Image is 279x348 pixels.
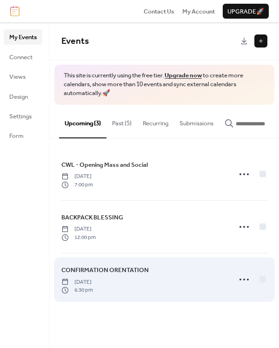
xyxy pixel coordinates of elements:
a: Form [4,128,42,143]
span: Settings [9,112,32,121]
span: Upgrade 🚀 [227,7,264,16]
a: Connect [4,49,42,64]
span: [DATE] [61,172,93,181]
a: CWL - Opening Mass and Social [61,160,148,170]
span: Design [9,92,28,102]
button: Submissions [174,105,219,137]
a: Upgrade now [165,69,202,82]
a: CONFIRMATION ORENTATION [61,265,149,275]
a: My Account [182,7,215,16]
span: Form [9,131,24,141]
button: Past (5) [106,105,137,137]
span: Views [9,72,26,82]
a: Views [4,69,42,84]
a: Contact Us [144,7,174,16]
span: This site is currently using the free tier. to create more calendars, show more than 10 events an... [64,71,265,98]
span: 12:00 pm [61,233,96,242]
span: My Events [9,33,37,42]
span: 7:00 pm [61,181,93,189]
button: Recurring [137,105,174,137]
span: BACKPACK BLESSING [61,213,123,222]
span: [DATE] [61,278,93,287]
span: 6:30 pm [61,286,93,294]
button: Upcoming (3) [59,105,106,138]
img: logo [10,6,20,16]
button: Upgrade🚀 [223,4,269,19]
a: Settings [4,109,42,123]
span: Events [61,33,89,50]
a: My Events [4,29,42,44]
a: Design [4,89,42,104]
a: BACKPACK BLESSING [61,212,123,223]
span: Connect [9,53,33,62]
span: [DATE] [61,225,96,233]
